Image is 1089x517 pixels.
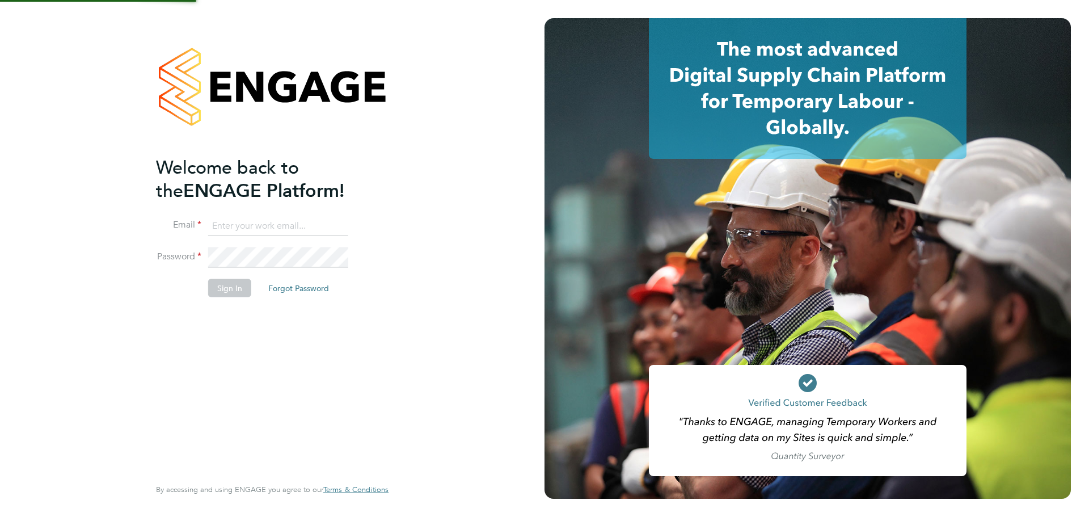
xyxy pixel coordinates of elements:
input: Enter your work email... [208,216,348,236]
a: Terms & Conditions [323,485,389,494]
h2: ENGAGE Platform! [156,155,377,202]
label: Email [156,219,201,231]
label: Password [156,251,201,263]
span: Welcome back to the [156,156,299,201]
span: By accessing and using ENGAGE you agree to our [156,485,389,494]
button: Sign In [208,279,251,297]
button: Forgot Password [259,279,338,297]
